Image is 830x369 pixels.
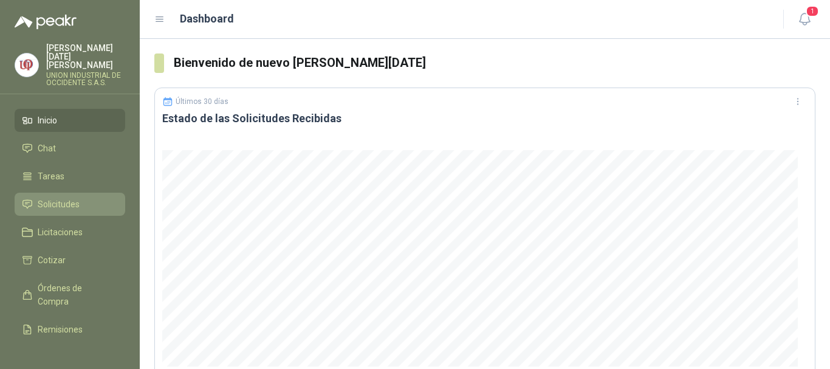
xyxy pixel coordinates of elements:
[15,249,125,272] a: Cotizar
[15,53,38,77] img: Company Logo
[15,193,125,216] a: Solicitudes
[176,97,228,106] p: Últimos 30 días
[38,198,80,211] span: Solicitudes
[794,9,815,30] button: 1
[38,253,66,267] span: Cotizar
[38,281,114,308] span: Órdenes de Compra
[38,170,64,183] span: Tareas
[15,137,125,160] a: Chat
[162,111,808,126] h3: Estado de las Solicitudes Recibidas
[15,221,125,244] a: Licitaciones
[15,277,125,313] a: Órdenes de Compra
[174,53,815,72] h3: Bienvenido de nuevo [PERSON_NAME][DATE]
[15,109,125,132] a: Inicio
[15,15,77,29] img: Logo peakr
[38,323,83,336] span: Remisiones
[46,72,125,86] p: UNION INDUSTRIAL DE OCCIDENTE S.A.S.
[38,142,56,155] span: Chat
[806,5,819,17] span: 1
[38,114,57,127] span: Inicio
[15,318,125,341] a: Remisiones
[15,165,125,188] a: Tareas
[46,44,125,69] p: [PERSON_NAME][DATE] [PERSON_NAME]
[38,226,83,239] span: Licitaciones
[180,10,234,27] h1: Dashboard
